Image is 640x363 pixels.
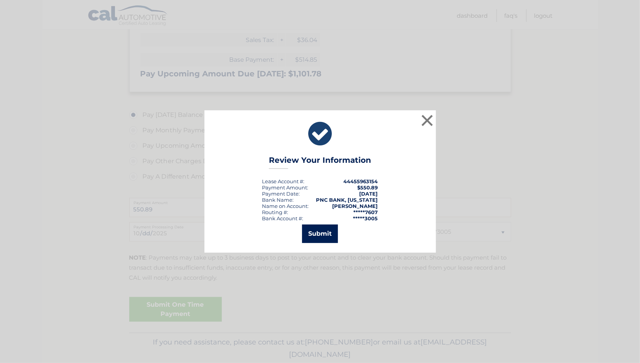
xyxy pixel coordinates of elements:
[420,113,435,128] button: ×
[262,209,289,215] div: Routing #:
[262,191,300,197] div: :
[269,155,371,169] h3: Review Your Information
[302,225,338,243] button: Submit
[262,178,305,184] div: Lease Account #:
[262,184,309,191] div: Payment Amount:
[262,203,309,209] div: Name on Account:
[358,184,378,191] span: $550.89
[333,203,378,209] strong: [PERSON_NAME]
[262,191,299,197] span: Payment Date
[262,197,294,203] div: Bank Name:
[344,178,378,184] strong: 44455963154
[262,215,304,221] div: Bank Account #:
[316,197,378,203] strong: PNC BANK, [US_STATE]
[360,191,378,197] span: [DATE]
